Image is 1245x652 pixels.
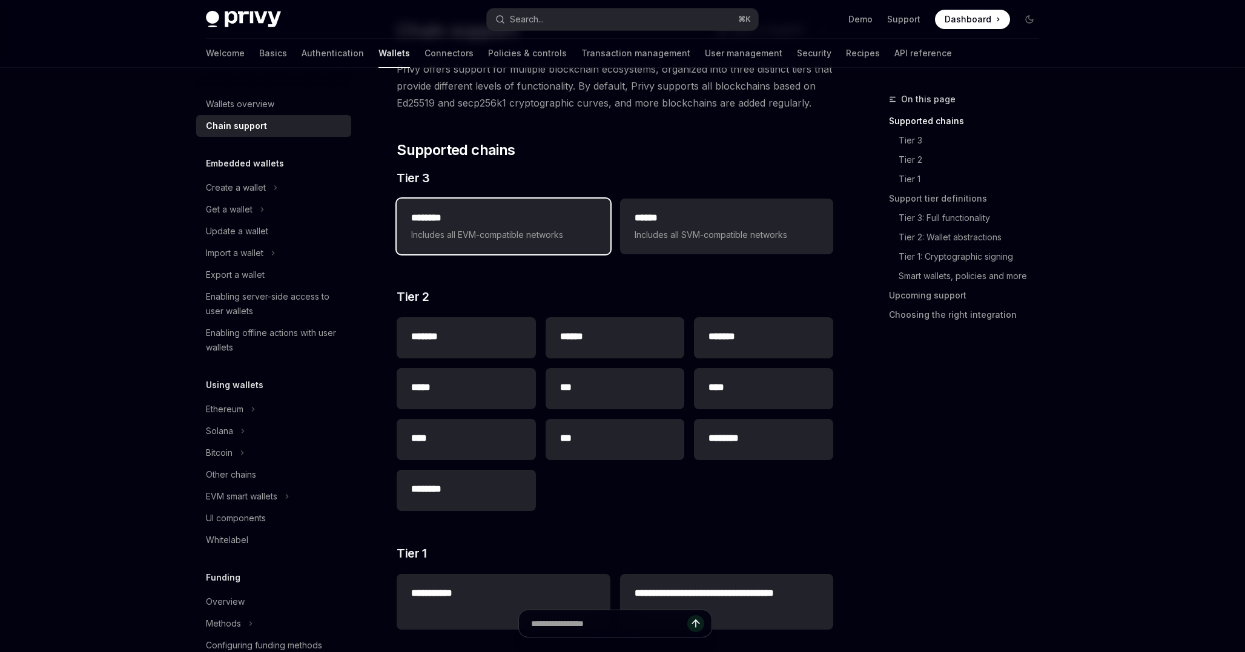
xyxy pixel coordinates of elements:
a: **** ***Includes all EVM-compatible networks [397,199,610,254]
span: Privy offers support for multiple blockchain ecosystems, organized into three distinct tiers that... [397,61,833,111]
a: Welcome [206,39,245,68]
a: Tier 1: Cryptographic signing [889,247,1049,266]
div: Enabling offline actions with user wallets [206,326,344,355]
span: Tier 1 [397,545,426,562]
a: Choosing the right integration [889,305,1049,324]
div: Get a wallet [206,202,253,217]
button: Solana [196,420,351,442]
span: Supported chains [397,140,515,160]
button: Ethereum [196,398,351,420]
button: Create a wallet [196,177,351,199]
div: Export a wallet [206,268,265,282]
div: Solana [206,424,233,438]
a: Tier 1 [889,170,1049,189]
a: Authentication [302,39,364,68]
div: Bitcoin [206,446,233,460]
a: Tier 3 [889,131,1049,150]
h5: Funding [206,570,240,585]
span: On this page [901,92,956,107]
div: Whitelabel [206,533,248,547]
a: Recipes [846,39,880,68]
a: User management [705,39,782,68]
a: Supported chains [889,111,1049,131]
div: UI components [206,511,266,525]
div: Overview [206,594,245,609]
div: Other chains [206,467,256,482]
button: Send message [687,615,704,632]
a: Policies & controls [488,39,567,68]
a: Connectors [424,39,474,68]
a: Support tier definitions [889,189,1049,208]
img: dark logo [206,11,281,28]
button: EVM smart wallets [196,486,351,507]
button: Methods [196,613,351,634]
div: Chain support [206,119,267,133]
a: Transaction management [581,39,690,68]
button: Bitcoin [196,442,351,464]
a: Smart wallets, policies and more [889,266,1049,286]
a: Enabling server-side access to user wallets [196,286,351,322]
div: Wallets overview [206,97,274,111]
div: Enabling server-side access to user wallets [206,289,344,318]
a: Enabling offline actions with user wallets [196,322,351,358]
a: API reference [894,39,952,68]
a: Wallets overview [196,93,351,115]
a: Tier 2: Wallet abstractions [889,228,1049,247]
a: Update a wallet [196,220,351,242]
a: Dashboard [935,10,1010,29]
a: Support [887,13,920,25]
a: Chain support [196,115,351,137]
button: Import a wallet [196,242,351,264]
span: Dashboard [945,13,991,25]
div: Import a wallet [206,246,263,260]
div: Create a wallet [206,180,266,195]
a: Tier 3: Full functionality [889,208,1049,228]
a: Security [797,39,831,68]
a: Upcoming support [889,286,1049,305]
span: Includes all SVM-compatible networks [635,228,819,242]
span: ⌘ K [738,15,751,24]
button: Get a wallet [196,199,351,220]
span: Tier 2 [397,288,429,305]
a: **** *Includes all SVM-compatible networks [620,199,833,254]
a: UI components [196,507,351,529]
button: Search...⌘K [487,8,758,30]
a: Demo [848,13,873,25]
a: Other chains [196,464,351,486]
h5: Embedded wallets [206,156,284,171]
a: Export a wallet [196,264,351,286]
a: Basics [259,39,287,68]
a: Wallets [378,39,410,68]
div: Methods [206,616,241,631]
div: Update a wallet [206,224,268,239]
span: Tier 3 [397,170,429,186]
input: Ask a question... [531,610,687,637]
a: Whitelabel [196,529,351,551]
div: Ethereum [206,402,243,417]
span: Includes all EVM-compatible networks [411,228,595,242]
div: EVM smart wallets [206,489,277,504]
h5: Using wallets [206,378,263,392]
button: Toggle dark mode [1020,10,1039,29]
a: Tier 2 [889,150,1049,170]
a: Overview [196,591,351,613]
div: Search... [510,12,544,27]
